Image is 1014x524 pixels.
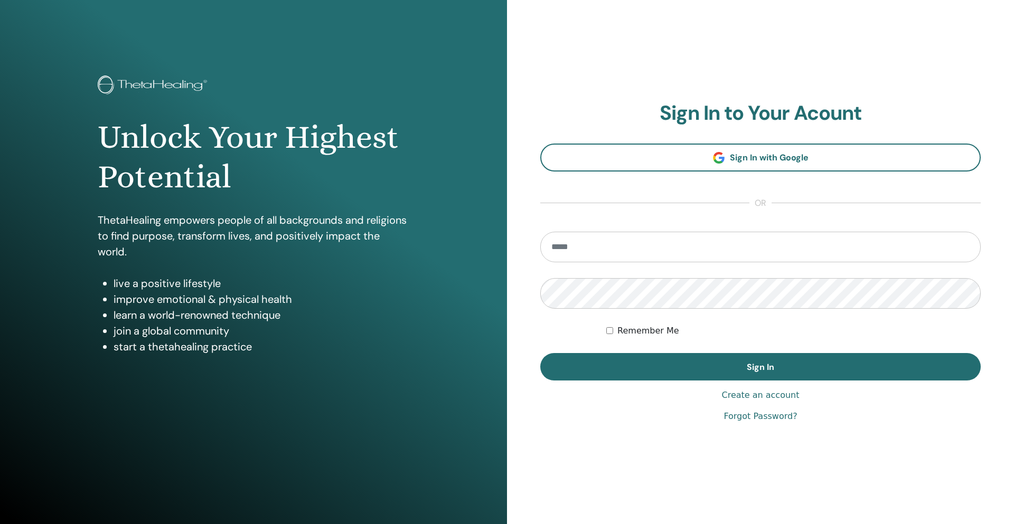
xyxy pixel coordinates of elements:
span: Sign In [747,361,774,373]
h1: Unlock Your Highest Potential [98,118,409,196]
label: Remember Me [617,325,679,337]
p: ThetaHealing empowers people of all backgrounds and religions to find purpose, transform lives, a... [98,212,409,260]
a: Forgot Password? [724,410,797,423]
div: Keep me authenticated indefinitely or until I manually logout [606,325,981,337]
button: Sign In [540,353,981,380]
li: join a global community [114,323,409,339]
li: improve emotional & physical health [114,291,409,307]
li: live a positive lifestyle [114,275,409,291]
a: Create an account [721,389,799,402]
a: Sign In with Google [540,144,981,172]
li: start a thetahealing practice [114,339,409,355]
li: learn a world-renowned technique [114,307,409,323]
span: or [749,197,772,209]
h2: Sign In to Your Acount [540,101,981,126]
span: Sign In with Google [730,152,809,163]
